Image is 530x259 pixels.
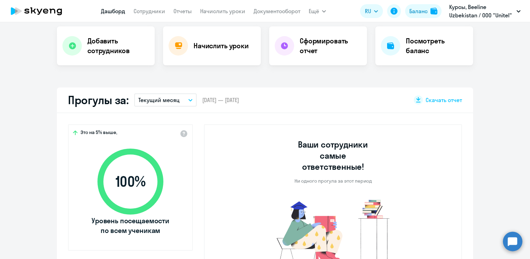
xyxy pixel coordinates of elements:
img: balance [430,8,437,15]
a: Дашборд [101,8,125,15]
span: Скачать отчет [426,96,462,104]
p: Текущий месяц [138,96,180,104]
h4: Посмотреть баланс [406,36,468,56]
h3: Ваши сотрудники самые ответственные! [289,139,378,172]
span: Это на 5% выше, [80,129,117,137]
button: Ещё [309,4,326,18]
span: RU [365,7,371,15]
button: RU [360,4,383,18]
span: Ещё [309,7,319,15]
button: Курсы, Beeline Uzbekistan / ООО "Unitel" [446,3,524,19]
span: [DATE] — [DATE] [202,96,239,104]
button: Балансbalance [405,4,442,18]
p: Ни одного прогула за этот период [294,178,372,184]
a: Документооборот [254,8,300,15]
h2: Прогулы за: [68,93,129,107]
p: Курсы, Beeline Uzbekistan / ООО "Unitel" [449,3,514,19]
a: Сотрудники [134,8,165,15]
h4: Добавить сотрудников [87,36,149,56]
a: Начислить уроки [200,8,245,15]
a: Отчеты [173,8,192,15]
div: Баланс [409,7,428,15]
button: Текущий месяц [134,93,197,107]
span: Уровень посещаемости по всем ученикам [91,216,170,235]
span: 100 % [91,173,170,190]
h4: Начислить уроки [194,41,249,51]
h4: Сформировать отчет [300,36,361,56]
